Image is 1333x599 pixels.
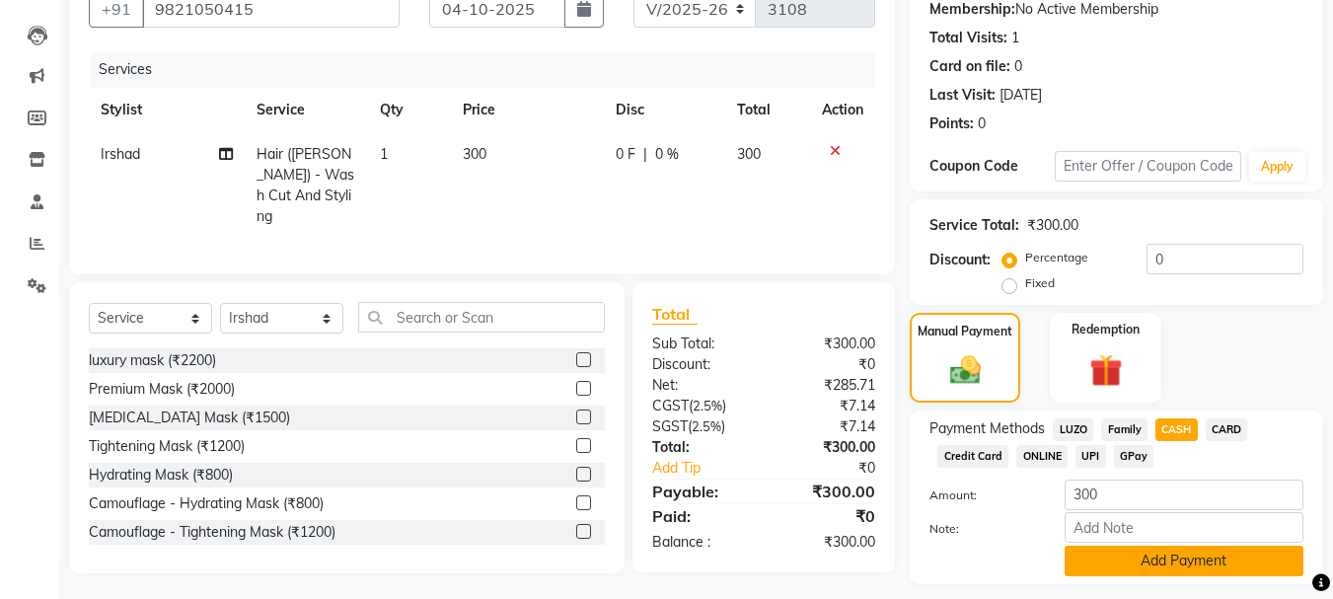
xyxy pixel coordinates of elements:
input: Amount [1065,480,1303,510]
div: Camouflage - Tightening Mask (₹1200) [89,522,335,543]
button: Add Payment [1065,546,1303,576]
div: ₹7.14 [764,396,890,416]
div: ₹300.00 [1027,215,1078,236]
div: Services [91,51,890,88]
input: Add Note [1065,512,1303,543]
th: Qty [368,88,451,132]
img: _gift.svg [1079,350,1133,391]
span: 2.5% [693,398,722,413]
button: Apply [1249,152,1305,182]
div: ₹300.00 [764,334,890,354]
div: Service Total: [929,215,1019,236]
th: Action [810,88,875,132]
label: Fixed [1025,274,1055,292]
div: ₹7.14 [764,416,890,437]
div: ₹0 [764,354,890,375]
div: ₹300.00 [764,480,890,503]
span: LUZO [1053,418,1093,441]
span: CASH [1155,418,1198,441]
input: Enter Offer / Coupon Code [1055,151,1241,182]
span: 0 % [655,144,679,165]
th: Stylist [89,88,245,132]
input: Search or Scan [358,302,605,333]
span: 0 F [616,144,635,165]
div: Balance : [637,532,764,553]
span: Credit Card [937,445,1008,468]
div: Discount: [929,250,991,270]
div: ( ) [637,396,764,416]
div: ₹300.00 [764,437,890,458]
div: [MEDICAL_DATA] Mask (₹1500) [89,408,290,428]
label: Redemption [1072,321,1140,338]
div: ₹300.00 [764,532,890,553]
div: Payable: [637,480,764,503]
div: 0 [978,113,986,134]
span: CGST [652,397,689,414]
div: ( ) [637,416,764,437]
div: Premium Mask (₹2000) [89,379,235,400]
div: Tightening Mask (₹1200) [89,436,245,457]
span: Payment Methods [929,418,1045,439]
th: Price [451,88,604,132]
div: 1 [1011,28,1019,48]
th: Disc [604,88,725,132]
span: 300 [463,145,486,163]
div: [DATE] [1000,85,1042,106]
div: Points: [929,113,974,134]
span: Total [652,304,698,325]
span: UPI [1075,445,1106,468]
label: Percentage [1025,249,1088,266]
a: Add Tip [637,458,784,479]
span: GPay [1114,445,1154,468]
span: ONLINE [1016,445,1068,468]
span: 300 [737,145,761,163]
span: 2.5% [692,418,721,434]
span: SGST [652,417,688,435]
span: | [643,144,647,165]
label: Manual Payment [918,323,1012,340]
div: Total: [637,437,764,458]
span: Hair ([PERSON_NAME]) - Wash Cut And Styling [257,145,354,225]
div: 0 [1014,56,1022,77]
span: 1 [380,145,388,163]
div: ₹0 [764,504,890,528]
div: Coupon Code [929,156,1054,177]
div: Net: [637,375,764,396]
span: Irshad [101,145,140,163]
div: Total Visits: [929,28,1007,48]
div: ₹285.71 [764,375,890,396]
div: Card on file: [929,56,1010,77]
div: luxury mask (₹2200) [89,350,216,371]
div: Camouflage - Hydrating Mask (₹800) [89,493,324,514]
span: CARD [1206,418,1248,441]
span: Family [1101,418,1148,441]
div: Last Visit: [929,85,996,106]
img: _cash.svg [940,352,991,388]
div: Sub Total: [637,334,764,354]
th: Total [725,88,811,132]
div: ₹0 [785,458,891,479]
div: Paid: [637,504,764,528]
label: Note: [915,520,1049,538]
th: Service [245,88,369,132]
div: Discount: [637,354,764,375]
label: Amount: [915,487,1049,504]
div: Hydrating Mask (₹800) [89,465,233,486]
